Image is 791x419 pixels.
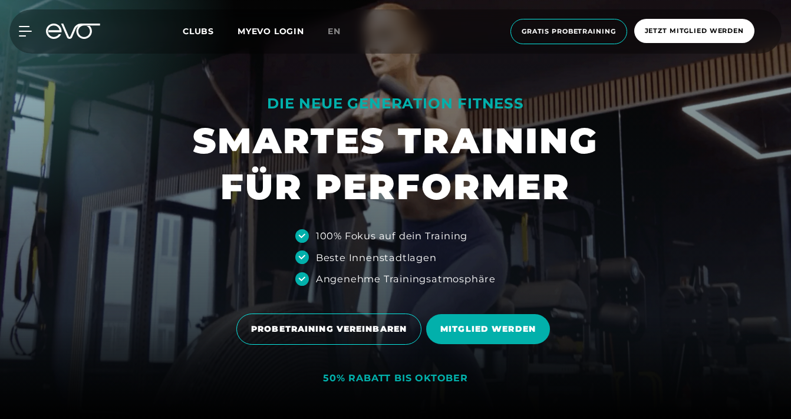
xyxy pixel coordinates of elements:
[183,25,238,37] a: Clubs
[251,323,407,335] span: PROBETRAINING VEREINBAREN
[316,250,437,265] div: Beste Innenstadtlagen
[426,305,555,353] a: MITGLIED WERDEN
[236,305,426,354] a: PROBETRAINING VEREINBAREN
[316,229,467,243] div: 100% Fokus auf dein Training
[522,27,616,37] span: Gratis Probetraining
[193,94,598,113] div: DIE NEUE GENERATION FITNESS
[328,26,341,37] span: en
[183,26,214,37] span: Clubs
[440,323,536,335] span: MITGLIED WERDEN
[316,272,496,286] div: Angenehme Trainingsatmosphäre
[631,19,758,44] a: Jetzt Mitglied werden
[193,118,598,210] h1: SMARTES TRAINING FÜR PERFORMER
[645,26,744,36] span: Jetzt Mitglied werden
[507,19,631,44] a: Gratis Probetraining
[323,372,468,385] div: 50% RABATT BIS OKTOBER
[238,26,304,37] a: MYEVO LOGIN
[328,25,355,38] a: en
